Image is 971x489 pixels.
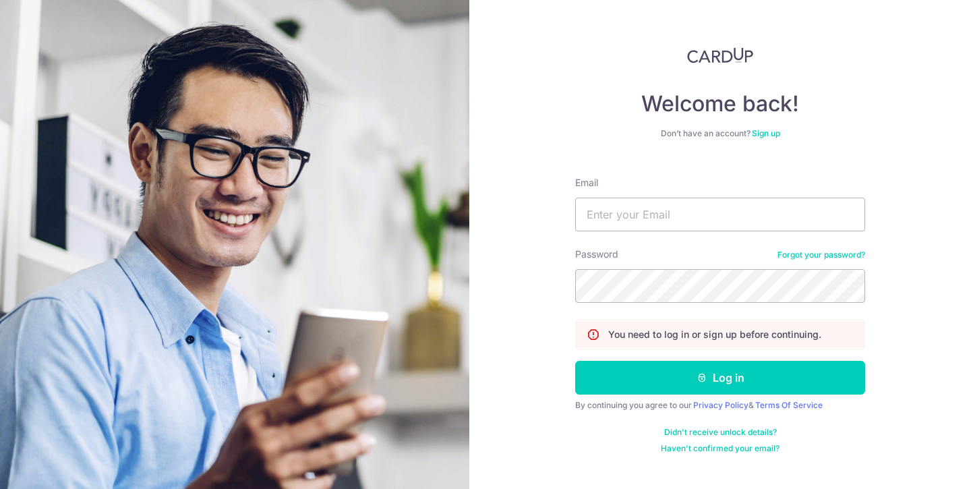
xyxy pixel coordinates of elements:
[575,400,865,411] div: By continuing you agree to our &
[575,176,598,190] label: Email
[755,400,823,410] a: Terms Of Service
[777,250,865,260] a: Forgot your password?
[687,47,753,63] img: CardUp Logo
[575,128,865,139] div: Don’t have an account?
[661,443,779,454] a: Haven't confirmed your email?
[575,248,618,261] label: Password
[608,328,821,341] p: You need to log in or sign up before continuing.
[664,427,777,438] a: Didn't receive unlock details?
[575,198,865,231] input: Enter your Email
[752,128,780,138] a: Sign up
[575,90,865,117] h4: Welcome back!
[693,400,748,410] a: Privacy Policy
[575,361,865,395] button: Log in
